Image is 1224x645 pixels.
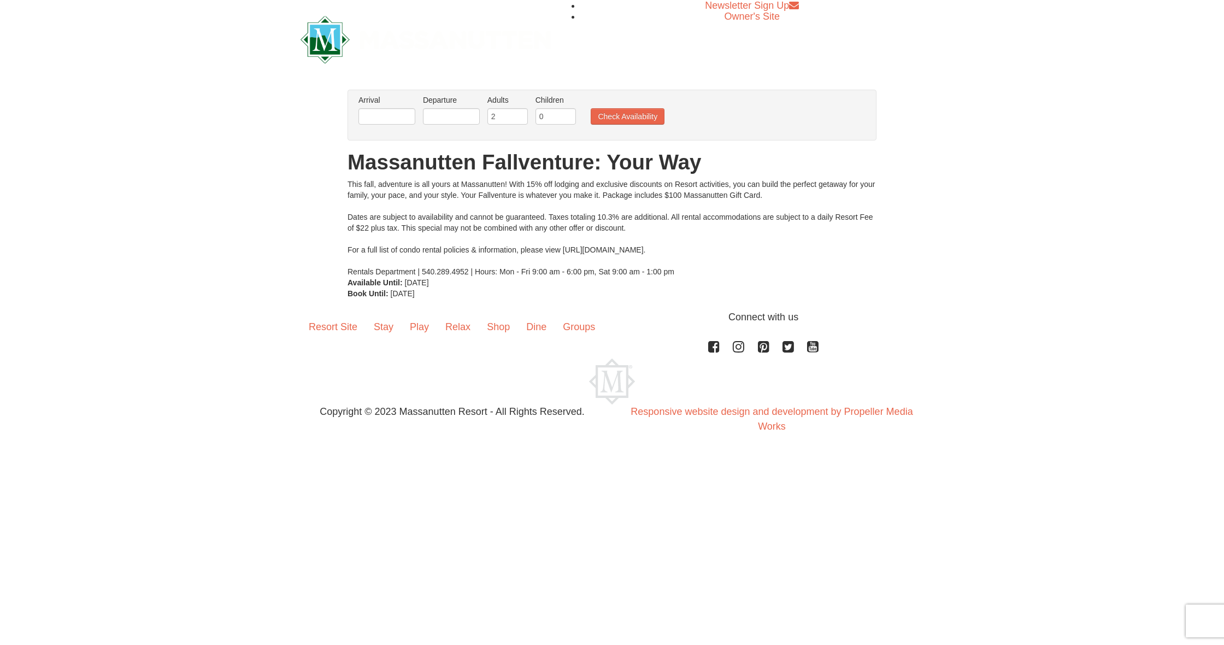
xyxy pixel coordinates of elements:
p: Connect with us [301,310,923,325]
a: Relax [437,310,479,344]
a: Groups [555,310,603,344]
h1: Massanutten Fallventure: Your Way [348,151,876,173]
img: Massanutten Resort Logo [589,359,635,404]
label: Children [535,95,576,105]
a: Responsive website design and development by Propeller Media Works [631,406,913,432]
span: [DATE] [405,278,429,287]
img: Massanutten Resort Logo [301,16,551,63]
span: [DATE] [391,289,415,298]
a: Shop [479,310,518,344]
a: Dine [518,310,555,344]
a: Play [402,310,437,344]
div: This fall, adventure is all yours at Massanutten! With 15% off lodging and exclusive discounts on... [348,179,876,277]
a: Owner's Site [725,11,780,22]
p: Copyright © 2023 Massanutten Resort - All Rights Reserved. [292,404,612,419]
strong: Book Until: [348,289,389,298]
button: Check Availability [591,108,664,125]
strong: Available Until: [348,278,403,287]
a: Resort Site [301,310,366,344]
label: Departure [423,95,480,105]
a: Massanutten Resort [301,25,551,51]
label: Adults [487,95,528,105]
label: Arrival [358,95,415,105]
a: Stay [366,310,402,344]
